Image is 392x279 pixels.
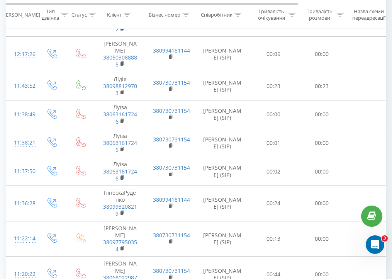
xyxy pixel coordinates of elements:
div: Бізнес номер [149,11,180,18]
td: 00:00 [298,129,346,157]
td: 00:23 [298,72,346,100]
div: 11:43:52 [14,78,29,94]
td: Луїза [95,129,145,157]
a: 380730731154 [153,267,190,274]
iframe: Intercom live chat [366,235,384,254]
div: Тривалість розмови [304,8,335,21]
td: Луїза [95,100,145,129]
div: [PERSON_NAME] [1,11,40,18]
td: 00:01 [249,129,298,157]
td: Луїза [95,157,145,186]
td: [PERSON_NAME] (SIP) [195,185,249,221]
td: 00:00 [298,221,346,257]
a: 380631617246 [103,168,137,182]
td: 00:23 [249,72,298,100]
td: 00:02 [249,157,298,186]
div: Тривалість очікування [256,8,287,21]
a: 380730731154 [153,136,190,143]
td: 00:00 [298,185,346,221]
td: 00:13 [249,221,298,257]
td: [PERSON_NAME] (SIP) [195,36,249,72]
div: Назва схеми переадресації [352,8,385,21]
div: 11:38:49 [14,107,29,122]
a: 380730731154 [153,79,190,86]
div: Клієнт [107,11,122,18]
div: 12:17:26 [14,47,29,62]
td: [PERSON_NAME] (SIP) [195,72,249,100]
td: 00:00 [249,100,298,129]
a: 380503088885 [103,54,137,68]
a: 380994181144 [153,47,190,54]
td: [PERSON_NAME] (SIP) [195,157,249,186]
div: Співробітник [201,11,232,18]
a: 380631617246 [103,139,137,153]
div: Статус [71,11,87,18]
td: 00:00 [298,157,346,186]
td: Лідія [95,72,145,100]
td: [PERSON_NAME] (SIP) [195,221,249,257]
span: 3 [382,235,388,242]
td: 00:24 [249,185,298,221]
td: 00:00 [298,36,346,72]
td: [PERSON_NAME] [95,36,145,72]
div: Тип дзвінка [42,8,59,21]
td: IннескаРуденко [95,185,145,221]
td: 00:00 [298,100,346,129]
div: 11:22:14 [14,231,29,246]
td: [PERSON_NAME] (SIP) [195,129,249,157]
td: [PERSON_NAME] (SIP) [195,100,249,129]
td: [PERSON_NAME] [95,221,145,257]
a: 380730731154 [153,164,190,171]
a: 380994181144 [153,196,190,203]
td: 00:06 [249,36,298,72]
a: 380631617246 [103,111,137,125]
a: 380730731154 [153,231,190,239]
a: 380988129703 [103,82,137,97]
div: 11:36:28 [14,196,29,211]
div: 11:37:50 [14,164,29,179]
div: 11:38:21 [14,135,29,150]
a: 380977950354 [103,238,137,253]
a: 380730731154 [153,107,190,114]
a: 380993208219 [103,203,137,217]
